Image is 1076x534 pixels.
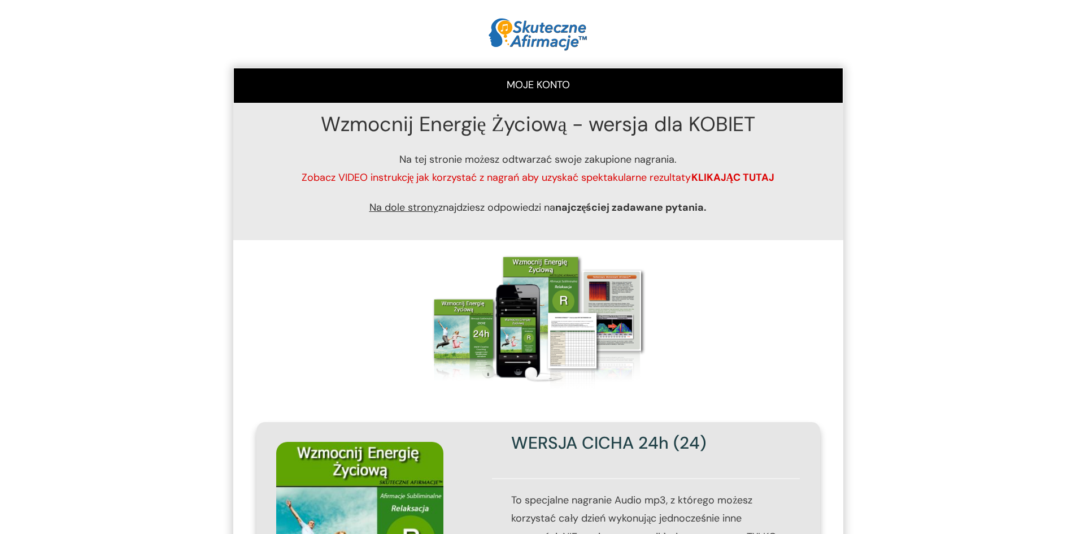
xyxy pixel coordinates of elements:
a: KLIKAJĄC TUTAJ [691,171,775,184]
img: afirmacje-logo-blue-602.png [488,17,588,51]
p: znajdziesz odpowiedzi na [257,198,820,228]
strong: najczęściej zadawane pytania. [555,201,707,214]
p: Na tej stronie możesz odtwarzać swoje zakupione nagrania. [257,150,820,198]
span: Wzmocnij Energię Życiową - wersja dla KOBIET [321,111,756,137]
img: SET [425,251,651,390]
span: Na dole strony [369,201,438,214]
a: MOJE KONTO [507,78,570,92]
h4: WERSJA CICHA 24h (24) [511,431,820,466]
span: Zobacz VIDEO instrukcję jak korzystać z nagrań aby uzyskać spektakularne rezultaty [302,171,691,184]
